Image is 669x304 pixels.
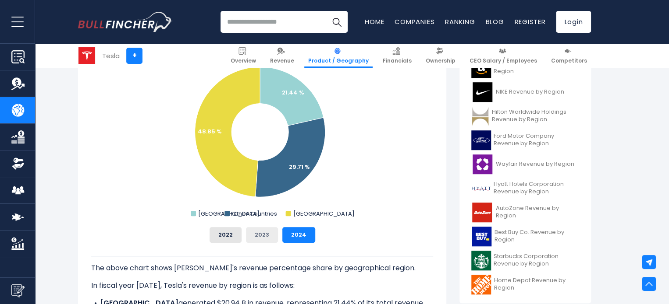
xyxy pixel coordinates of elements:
span: Ford Motor Company Revenue by Region [494,133,579,147]
p: In fiscal year [DATE], Tesla's revenue by region is as follows: [91,280,433,291]
img: H logo [471,178,491,198]
a: Overview [227,44,260,68]
text: [GEOGRAPHIC_DATA] [198,210,260,218]
a: Revenue [266,44,298,68]
svg: Tesla's Revenue Share by Region [91,45,433,220]
span: CEO Salary / Employees [470,57,537,64]
img: TSLA logo [78,47,95,64]
span: Wayfair Revenue by Region [496,161,574,168]
a: Register [514,17,545,26]
span: Revenue [270,57,294,64]
span: Home Depot Revenue by Region [494,277,579,292]
span: NIKE Revenue by Region [496,88,564,96]
a: + [126,48,142,64]
a: AutoZone Revenue by Region [466,200,584,224]
button: Search [326,11,348,33]
img: Bullfincher logo [78,12,173,32]
button: 2022 [210,227,242,243]
a: Hyatt Hotels Corporation Revenue by Region [466,176,584,200]
button: 2023 [246,227,278,243]
a: Starbucks Corporation Revenue by Region [466,248,584,273]
span: Starbucks Corporation Revenue by Region [494,253,579,268]
span: Financials [383,57,412,64]
img: W logo [471,154,493,174]
span: [DOMAIN_NAME] Revenue by Region [494,60,579,75]
text: 29.71 % [289,163,310,171]
text: 48.85 % [198,127,222,136]
button: 2024 [282,227,315,243]
img: HLT logo [471,106,489,126]
img: NKE logo [471,82,493,102]
img: AMZN logo [471,58,491,78]
a: CEO Salary / Employees [466,44,541,68]
span: Hyatt Hotels Corporation Revenue by Region [494,181,579,196]
a: Competitors [547,44,591,68]
span: Best Buy Co. Revenue by Region [495,229,579,244]
a: Financials [379,44,416,68]
div: Tesla [102,51,120,61]
img: SBUX logo [471,251,491,270]
p: The above chart shows [PERSON_NAME]'s revenue percentage share by geographical region. [91,263,433,273]
a: Best Buy Co. Revenue by Region [466,224,584,248]
a: Go to homepage [78,12,172,32]
a: Login [556,11,591,33]
a: Ownership [422,44,459,68]
span: Overview [231,57,256,64]
a: Wayfair Revenue by Region [466,152,584,176]
text: Other Countries [232,210,277,218]
a: Product / Geography [304,44,373,68]
img: BBY logo [471,227,492,246]
a: NIKE Revenue by Region [466,80,584,104]
span: AutoZone Revenue by Region [495,205,579,220]
span: Hilton Worldwide Holdings Revenue by Region [492,108,579,123]
img: Ownership [11,157,25,170]
a: Companies [395,17,434,26]
a: Hilton Worldwide Holdings Revenue by Region [466,104,584,128]
a: Ranking [445,17,475,26]
a: Home [365,17,384,26]
a: Blog [485,17,504,26]
text: 21.44 % [282,88,304,97]
img: AZO logo [471,203,493,222]
a: [DOMAIN_NAME] Revenue by Region [466,56,584,80]
span: Ownership [426,57,455,64]
a: Ford Motor Company Revenue by Region [466,128,584,152]
img: HD logo [471,275,491,294]
span: Product / Geography [308,57,369,64]
a: Home Depot Revenue by Region [466,273,584,297]
span: Competitors [551,57,587,64]
text: [GEOGRAPHIC_DATA] [293,210,354,218]
img: F logo [471,130,491,150]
